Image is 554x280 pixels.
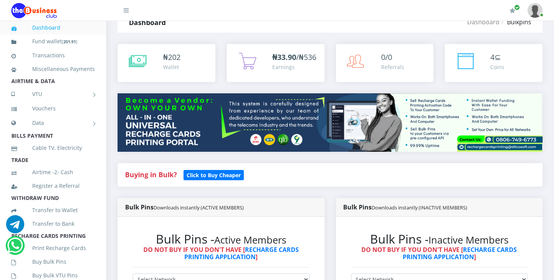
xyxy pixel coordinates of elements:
strong: Bulk Pins [344,203,468,211]
li: Bulkpins [499,17,531,27]
span: 4 [490,52,494,62]
span: 202 [168,52,180,62]
a: Transfer to Bank [11,215,95,233]
a: Print Recharge Cards [11,239,95,257]
a: Cable TV, Electricity [11,139,95,157]
small: [ ] [62,39,77,44]
small: Inactive Members [428,233,508,247]
a: 0/0 Referrals [336,44,434,82]
div: ₦ [163,52,180,63]
a: Chat for support [6,221,24,233]
span: 0/0 [381,52,392,62]
a: Dashboard [467,18,499,26]
a: ₦202 Wallet [118,44,215,82]
span: /₦536 [272,52,316,62]
div: ⊆ [490,52,504,63]
b: Click to Buy Cheaper [187,171,241,179]
a: Miscellaneous Payments [11,60,95,78]
h2: Bulk Pins - [133,232,309,246]
small: Downloads instantly (ACTIVE MEMBERS) [154,204,244,211]
div: Wallet [163,63,180,71]
a: Fund wallet[201.91] [11,33,95,50]
small: Active Members [214,233,286,247]
small: Downloads instantly (INACTIVE MEMBERS) [372,204,468,211]
img: User [527,3,543,18]
div: Earnings [272,63,316,71]
a: Click to Buy Cheaper [184,170,244,179]
a: Transactions [11,47,95,64]
img: multitenant_rcp.png [118,93,543,152]
div: Coins [490,63,504,71]
a: Data [11,113,95,132]
h2: Bulk Pins - [351,232,528,246]
a: Buy Bulk Pins [11,253,95,271]
div: Referrals [381,63,405,71]
a: Vouchers [11,100,95,117]
a: Transfer to Wallet [11,201,95,219]
strong: Buying in Bulk? [125,170,177,179]
span: Renew/Upgrade Subscription [514,5,520,10]
a: VTU [11,85,95,104]
strong: Bulk Pins [125,203,244,211]
a: Register a Referral [11,177,95,195]
strong: DO NOT BUY IF YOU DON'T HAVE [ ] [361,245,517,261]
i: Renew/Upgrade Subscription [510,8,515,14]
a: Chat for support [7,242,23,255]
strong: Dashboard [129,18,166,27]
a: Airtime -2- Cash [11,164,95,181]
img: Logo [11,3,57,18]
a: RECHARGE CARDS PRINTING APPLICATION [403,245,517,261]
b: 201.91 [63,39,76,44]
b: ₦33.90 [272,52,296,62]
strong: DO NOT BUY IF YOU DON'T HAVE [ ] [143,245,299,261]
a: ₦33.90/₦536 Earnings [227,44,325,82]
a: RECHARGE CARDS PRINTING APPLICATION [184,245,299,261]
a: Dashboard [11,19,95,36]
